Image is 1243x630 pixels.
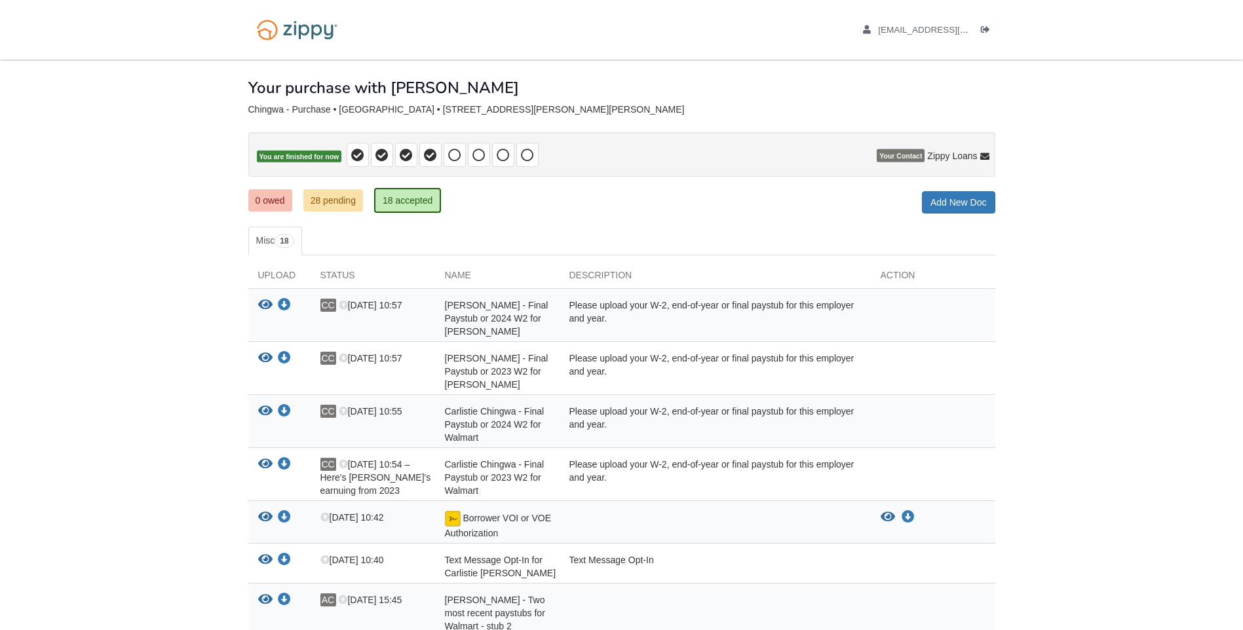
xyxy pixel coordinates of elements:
h1: Your purchase with [PERSON_NAME] [248,79,519,96]
span: achingwa1990@gmail.com [878,25,1028,35]
button: View Carlistie Chingwa - Final Paystub or 2024 W2 for Walmart [258,405,273,418]
button: View Anakin Chingwa - Final Paystub or 2023 W2 for MCDONALD'S [258,352,273,365]
span: Carlistie Chingwa - Final Paystub or 2023 W2 for Walmart [445,459,545,496]
span: CC [320,299,336,312]
span: [DATE] 10:54 – Here's [PERSON_NAME]'s earnuing from 2023 [320,459,431,496]
span: AC [320,593,336,606]
div: Upload [248,269,311,288]
span: CC [320,405,336,418]
div: Text Message Opt-In [560,553,871,580]
a: Download Borrower VOI or VOE Authorization [278,513,291,523]
span: CC [320,352,336,365]
a: Download Borrower VOI or VOE Authorization [902,512,915,523]
div: Please upload your W-2, end-of-year or final paystub for this employer and year. [560,405,871,444]
div: Please upload your W-2, end-of-year or final paystub for this employer and year. [560,352,871,391]
span: Your Contact [877,149,925,162]
span: [DATE] 10:40 [320,555,384,565]
div: Chingwa - Purchase • [GEOGRAPHIC_DATA] • [STREET_ADDRESS][PERSON_NAME][PERSON_NAME] [248,104,995,115]
span: 18 [275,234,294,248]
span: Borrower VOI or VOE Authorization [445,513,551,538]
button: View Text Message Opt-In for Carlistie Jean Chingwa [258,553,273,567]
a: Download Carlistie Chingwa - Final Paystub or 2023 W2 for Walmart [278,460,291,470]
a: Misc [248,227,302,255]
span: [DATE] 10:42 [320,512,384,523]
span: [DATE] 10:57 [339,353,402,363]
a: Download Text Message Opt-In for Carlistie Jean Chingwa [278,555,291,566]
span: [DATE] 10:57 [339,300,402,310]
span: [PERSON_NAME] - Final Paystub or 2023 W2 for [PERSON_NAME] [445,353,548,390]
a: Download Anakin Chingwa - Final Paystub or 2024 W2 for MCDONALD'S [278,301,291,311]
span: [DATE] 15:45 [338,595,402,605]
span: Carlistie Chingwa - Final Paystub or 2024 W2 for Walmart [445,406,545,443]
a: Download Carlistie Chingwa - Final Paystub or 2024 W2 for Walmart [278,407,291,417]
img: Logo [248,13,346,46]
div: Description [560,269,871,288]
a: Download Carlistie Chingwa - Two most recent paystubs for Walmart - stub 2 [278,595,291,606]
a: Log out [981,25,995,38]
div: Please upload your W-2, end-of-year or final paystub for this employer and year. [560,299,871,338]
a: 28 pending [303,189,363,212]
span: CC [320,458,336,471]
button: View Borrower VOI or VOE Authorization [881,511,895,524]
img: Document accepted [445,511,461,527]
span: [DATE] 10:55 [339,406,402,417]
button: View Carlistie Chingwa - Two most recent paystubs for Walmart - stub 2 [258,593,273,607]
a: Add New Doc [922,191,995,213]
button: View Borrower VOI or VOE Authorization [258,511,273,525]
span: [PERSON_NAME] - Final Paystub or 2024 W2 for [PERSON_NAME] [445,300,548,337]
button: View Carlistie Chingwa - Final Paystub or 2023 W2 for Walmart [258,458,273,472]
div: Name [435,269,560,288]
a: 18 accepted [374,188,441,213]
div: Please upload your W-2, end-of-year or final paystub for this employer and year. [560,458,871,497]
div: Status [311,269,435,288]
span: Text Message Opt-In for Carlistie [PERSON_NAME] [445,555,556,578]
a: 0 owed [248,189,292,212]
button: View Anakin Chingwa - Final Paystub or 2024 W2 for MCDONALD'S [258,299,273,312]
span: You are finished for now [257,151,342,163]
a: edit profile [863,25,1029,38]
span: Zippy Loans [927,149,977,162]
div: Action [871,269,995,288]
a: Download Anakin Chingwa - Final Paystub or 2023 W2 for MCDONALD'S [278,354,291,364]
